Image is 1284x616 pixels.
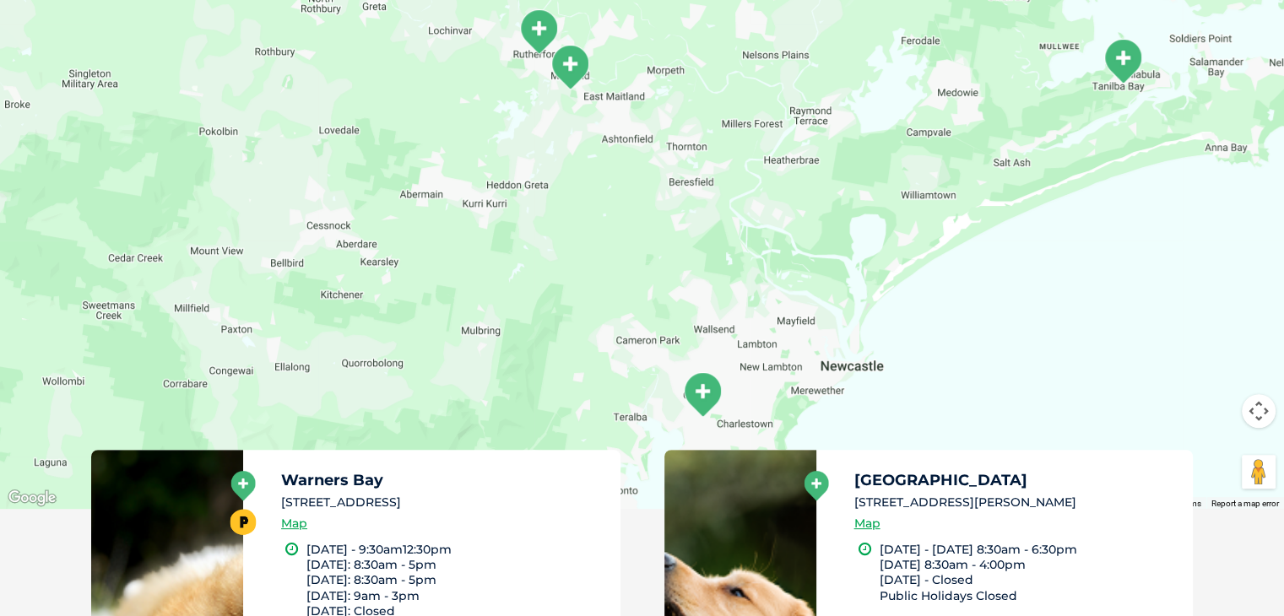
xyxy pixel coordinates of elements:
[281,494,605,511] li: [STREET_ADDRESS]
[854,494,1178,511] li: [STREET_ADDRESS][PERSON_NAME]
[281,473,605,488] h5: Warners Bay
[1102,38,1144,84] div: Tanilba Bay
[4,487,60,509] img: Google
[517,8,560,55] div: Rutherford
[549,44,591,90] div: Maitland
[1242,394,1276,428] button: Map camera controls
[4,487,60,509] a: Open this area in Google Maps (opens a new window)
[681,371,723,418] div: Warners Bay
[1211,499,1279,508] a: Report a map error
[854,514,880,533] a: Map
[281,514,307,533] a: Map
[880,542,1178,603] li: [DATE] - [DATE] 8:30am - 6:30pm [DATE] 8:30am - 4:00pm [DATE] - Closed Public Holidays Closed
[1242,455,1276,489] button: Drag Pegman onto the map to open Street View
[854,473,1178,488] h5: [GEOGRAPHIC_DATA]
